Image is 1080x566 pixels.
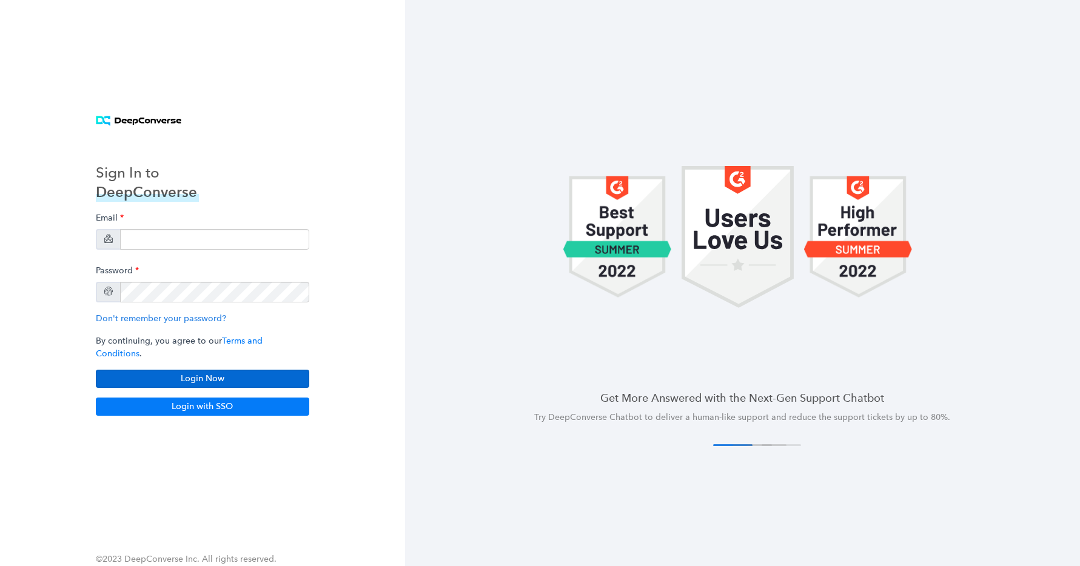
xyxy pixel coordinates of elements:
a: Terms and Conditions [96,336,263,359]
label: Email [96,207,124,229]
h3: Sign In to [96,163,199,182]
h4: Get More Answered with the Next-Gen Support Chatbot [434,390,1051,405]
h3: DeepConverse [96,182,199,202]
p: By continuing, you agree to our . [96,335,309,360]
img: carousel 1 [563,166,672,308]
img: carousel 1 [682,166,794,308]
button: 2 [733,444,772,446]
img: carousel 1 [803,166,913,308]
button: 3 [747,444,787,446]
span: Try DeepConverse Chatbot to deliver a human-like support and reduce the support tickets by up to ... [534,412,950,422]
img: horizontal logo [96,116,181,126]
a: Don't remember your password? [96,313,226,324]
button: 1 [713,444,753,446]
button: Login Now [96,370,309,388]
span: ©2023 DeepConverse Inc. All rights reserved. [96,554,277,564]
label: Password [96,259,139,282]
button: 4 [762,444,801,446]
button: Login with SSO [96,398,309,416]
